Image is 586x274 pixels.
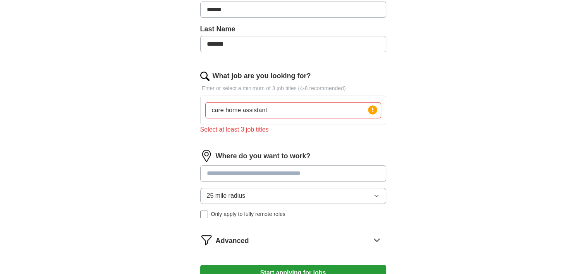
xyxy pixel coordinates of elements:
img: search.png [200,72,210,81]
label: Last Name [200,24,386,34]
input: Only apply to fully remote roles [200,211,208,218]
p: Enter or select a minimum of 3 job titles (4-8 recommended) [200,84,386,92]
span: Only apply to fully remote roles [211,210,285,218]
div: Select at least 3 job titles [200,125,386,134]
span: 25 mile radius [207,191,246,200]
label: Where do you want to work? [216,151,311,161]
img: location.png [200,150,213,162]
img: filter [200,234,213,246]
button: 25 mile radius [200,188,386,204]
label: What job are you looking for? [213,71,311,81]
span: Advanced [216,236,249,246]
input: Type a job title and press enter [205,102,381,118]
